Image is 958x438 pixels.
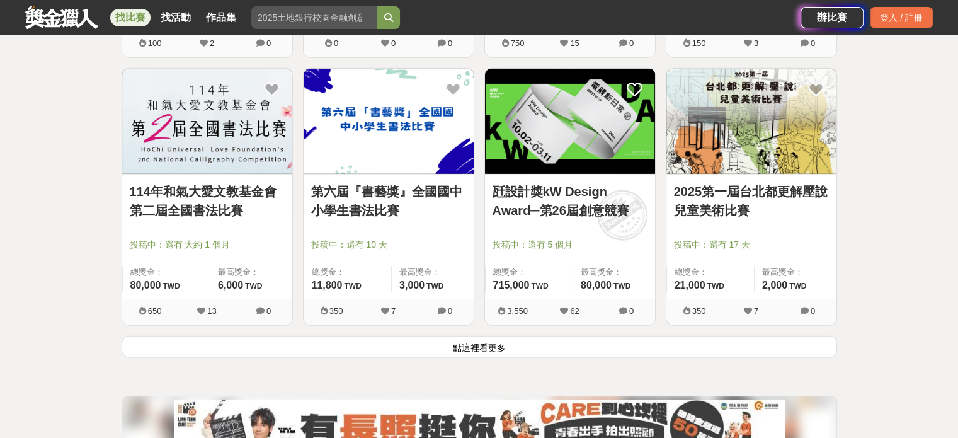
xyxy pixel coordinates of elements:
span: 62 [570,306,579,316]
span: TWD [789,282,806,291]
a: 2025第一屆台北都更解壓說兒童美術比賽 [674,182,829,220]
input: 2025土地銀行校園金融創意挑戰賽：從你出發 開啟智慧金融新頁 [251,6,377,29]
span: TWD [707,282,724,291]
span: 650 [148,306,162,316]
span: 最高獎金： [218,266,285,279]
span: TWD [245,282,262,291]
span: 0 [448,306,452,316]
span: 0 [266,38,271,48]
span: 總獎金： [130,266,202,279]
a: 114年和氣大愛文教基金會第二屆全國書法比賽 [130,182,285,220]
span: 0 [334,38,338,48]
span: 715,000 [493,280,530,291]
span: 總獎金： [312,266,384,279]
button: 點這裡看更多 [122,336,837,358]
span: 0 [266,306,271,316]
span: TWD [344,282,361,291]
span: 投稿中：還有 5 個月 [493,238,647,251]
span: 最高獎金： [399,266,466,279]
span: 750 [511,38,525,48]
span: 7 [391,306,396,316]
span: TWD [163,282,180,291]
a: 瓩設計獎kW Design Award─第26屆創意競賽 [493,182,647,220]
img: Cover Image [304,69,474,174]
span: 投稿中：還有 17 天 [674,238,829,251]
a: 辦比賽 [801,7,864,28]
span: 0 [811,306,815,316]
span: 350 [329,306,343,316]
span: TWD [531,282,548,291]
span: 0 [629,306,634,316]
span: 7 [754,306,758,316]
span: 6,000 [218,280,243,291]
span: 350 [692,306,706,316]
span: 80,000 [130,280,161,291]
span: 13 [207,306,216,316]
div: 登入 / 註冊 [870,7,933,28]
span: 投稿中：還有 10 天 [311,238,466,251]
span: 最高獎金： [581,266,647,279]
span: 2 [210,38,214,48]
span: 0 [811,38,815,48]
span: 21,000 [675,280,705,291]
img: Cover Image [666,69,836,174]
span: 15 [570,38,579,48]
span: 11,800 [312,280,343,291]
span: 3 [754,38,758,48]
a: 作品集 [201,9,241,26]
span: 總獎金： [493,266,565,279]
span: 總獎金： [675,266,746,279]
span: 0 [391,38,396,48]
span: 80,000 [581,280,612,291]
a: 找活動 [156,9,196,26]
img: Cover Image [485,69,655,174]
a: 找比賽 [110,9,151,26]
span: 投稿中：還有 大約 1 個月 [130,238,285,251]
span: 2,000 [762,280,787,291]
span: 150 [692,38,706,48]
span: TWD [613,282,630,291]
span: 0 [629,38,634,48]
span: 最高獎金： [762,266,829,279]
span: 3,000 [399,280,425,291]
span: 3,550 [507,306,528,316]
span: TWD [426,282,443,291]
img: Cover Image [122,69,292,174]
span: 100 [148,38,162,48]
a: 第六屆『書藝獎』全國國中小學生書法比賽 [311,182,466,220]
span: 0 [448,38,452,48]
